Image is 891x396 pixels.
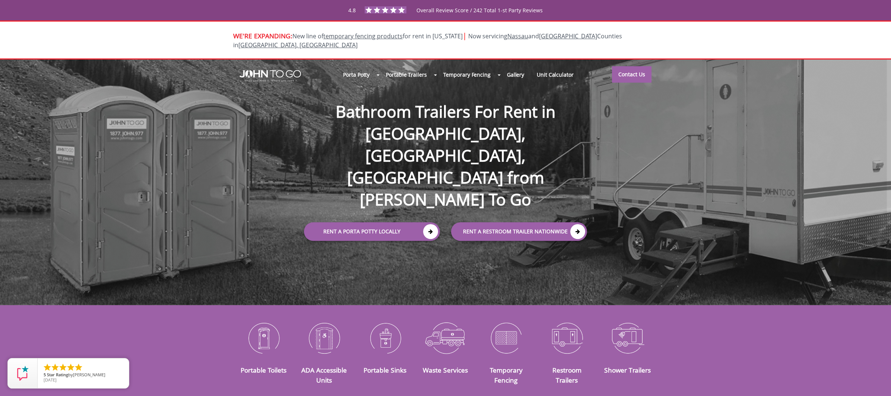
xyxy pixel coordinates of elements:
img: Portable-Toilets-icon_N.png [239,319,288,357]
img: ADA-Accessible-Units-icon_N.png [299,319,349,357]
span: by [44,373,123,378]
a: [GEOGRAPHIC_DATA] [539,32,597,40]
a: Shower Trailers [604,365,651,374]
span: [PERSON_NAME] [73,372,105,377]
button: Live Chat [861,366,891,396]
img: Temporary-Fencing-cion_N.png [481,319,531,357]
a: temporary fencing products [323,32,403,40]
a: Restroom Trailers [552,365,581,384]
a: Portable Toilets [241,365,286,374]
a: Contact Us [612,66,651,83]
img: Portable-Sinks-icon_N.png [360,319,410,357]
h1: Bathroom Trailers For Rent in [GEOGRAPHIC_DATA], [GEOGRAPHIC_DATA], [GEOGRAPHIC_DATA] from [PERSO... [297,76,594,210]
span: | [463,31,467,41]
img: JOHN to go [240,70,301,82]
img: Shower-Trailers-icon_N.png [603,319,652,357]
a: Unit Calculator [530,67,580,83]
span: Star Rating [47,372,68,377]
a: ADA Accessible Units [301,365,347,384]
a: rent a RESTROOM TRAILER Nationwide [451,222,587,241]
span: WE'RE EXPANDING: [233,31,292,40]
span: New line of for rent in [US_STATE] [233,32,622,49]
li:  [43,363,52,372]
img: Waste-Services-icon_N.png [421,319,470,357]
a: Rent a Porta Potty Locally [304,222,440,241]
a: Waste Services [423,365,468,374]
span: Overall Review Score / 242 Total 1-st Party Reviews [416,7,543,29]
span: 5 [44,372,46,377]
a: Temporary Fencing [490,365,523,384]
a: Temporary Fencing [437,67,497,83]
span: [DATE] [44,377,57,383]
a: Porta Potty [337,67,376,83]
a: Nassau [507,32,528,40]
li:  [74,363,83,372]
img: Restroom-Trailers-icon_N.png [542,319,592,357]
li:  [58,363,67,372]
li:  [66,363,75,372]
li:  [51,363,60,372]
img: Review Rating [15,366,30,381]
span: 4.8 [348,7,356,14]
a: [GEOGRAPHIC_DATA], [GEOGRAPHIC_DATA] [238,41,358,49]
a: Portable Trailers [380,67,433,83]
a: Portable Sinks [364,365,406,374]
a: Gallery [501,67,530,83]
